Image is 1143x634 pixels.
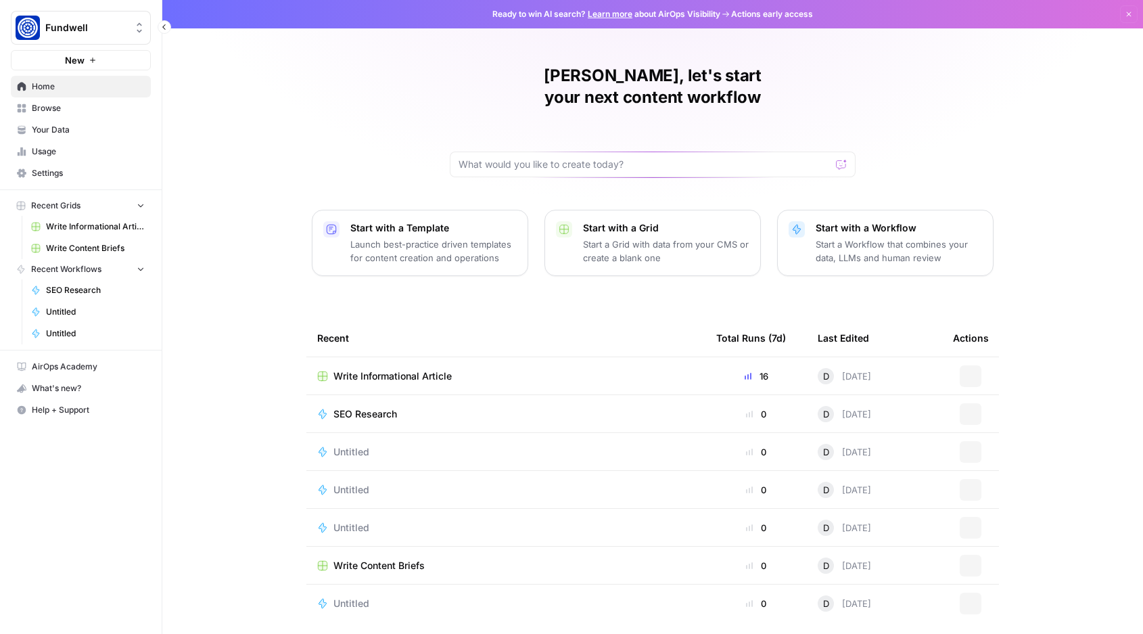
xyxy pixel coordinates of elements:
button: What's new? [11,378,151,399]
span: Actions early access [731,8,813,20]
a: Browse [11,97,151,119]
a: AirOps Academy [11,356,151,378]
a: Write Informational Article [317,369,695,383]
span: D [823,407,829,421]
span: New [65,53,85,67]
span: Untitled [46,327,145,340]
span: D [823,445,829,459]
button: Workspace: Fundwell [11,11,151,45]
a: Untitled [317,597,695,610]
span: D [823,483,829,497]
div: 0 [716,483,796,497]
span: Write Informational Article [46,221,145,233]
p: Launch best-practice driven templates for content creation and operations [350,237,517,265]
span: SEO Research [46,284,145,296]
a: Write Content Briefs [317,559,695,572]
span: Write Informational Article [333,369,452,383]
p: Start with a Workflow [816,221,982,235]
div: What's new? [11,378,150,399]
p: Start with a Grid [583,221,749,235]
a: Home [11,76,151,97]
div: Actions [953,319,989,357]
a: Write Informational Article [25,216,151,237]
div: [DATE] [818,444,871,460]
span: AirOps Academy [32,361,145,373]
button: Start with a WorkflowStart a Workflow that combines your data, LLMs and human review [777,210,994,276]
span: Write Content Briefs [46,242,145,254]
span: Untitled [46,306,145,318]
span: D [823,369,829,383]
a: Settings [11,162,151,184]
a: Untitled [25,323,151,344]
div: [DATE] [818,558,871,574]
span: Home [32,81,145,93]
div: [DATE] [818,482,871,498]
span: D [823,597,829,610]
span: Settings [32,167,145,179]
span: Your Data [32,124,145,136]
span: Ready to win AI search? about AirOps Visibility [492,8,720,20]
div: 0 [716,521,796,535]
a: Untitled [25,301,151,323]
div: [DATE] [818,368,871,384]
p: Start a Grid with data from your CMS or create a blank one [583,237,749,265]
button: Start with a GridStart a Grid with data from your CMS or create a blank one [544,210,761,276]
button: New [11,50,151,70]
span: Write Content Briefs [333,559,425,572]
button: Start with a TemplateLaunch best-practice driven templates for content creation and operations [312,210,528,276]
span: D [823,521,829,535]
span: Untitled [333,521,369,535]
div: Last Edited [818,319,869,357]
span: Browse [32,102,145,114]
span: Recent Workflows [31,263,101,275]
span: D [823,559,829,572]
img: Fundwell Logo [16,16,40,40]
div: Recent [317,319,695,357]
h1: [PERSON_NAME], let's start your next content workflow [450,65,856,108]
a: Untitled [317,483,695,497]
span: Help + Support [32,404,145,416]
p: Start with a Template [350,221,517,235]
span: Untitled [333,445,369,459]
div: [DATE] [818,520,871,536]
button: Help + Support [11,399,151,421]
div: Total Runs (7d) [716,319,786,357]
a: SEO Research [317,407,695,421]
a: Your Data [11,119,151,141]
a: Learn more [588,9,632,19]
a: Untitled [317,521,695,535]
span: Untitled [333,483,369,497]
span: Usage [32,145,145,158]
span: Fundwell [45,21,127,35]
a: Untitled [317,445,695,459]
div: [DATE] [818,595,871,612]
a: Usage [11,141,151,162]
div: 0 [716,559,796,572]
button: Recent Workflows [11,259,151,279]
div: 16 [716,369,796,383]
div: 0 [716,597,796,610]
span: Recent Grids [31,200,80,212]
div: 0 [716,407,796,421]
input: What would you like to create today? [459,158,831,171]
span: SEO Research [333,407,397,421]
div: [DATE] [818,406,871,422]
button: Recent Grids [11,196,151,216]
div: 0 [716,445,796,459]
p: Start a Workflow that combines your data, LLMs and human review [816,237,982,265]
span: Untitled [333,597,369,610]
a: Write Content Briefs [25,237,151,259]
a: SEO Research [25,279,151,301]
